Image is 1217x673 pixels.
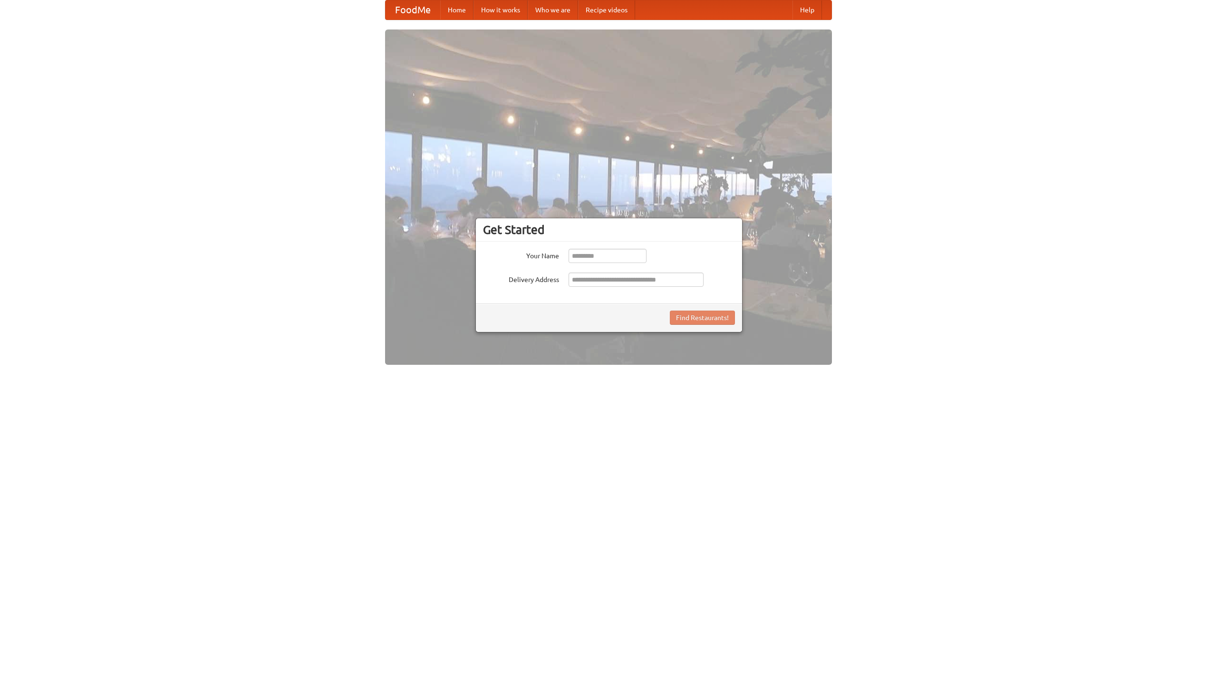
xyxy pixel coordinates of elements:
h3: Get Started [483,223,735,237]
a: How it works [473,0,528,20]
label: Delivery Address [483,273,559,284]
a: FoodMe [386,0,440,20]
a: Home [440,0,473,20]
a: Who we are [528,0,578,20]
a: Help [792,0,822,20]
label: Your Name [483,249,559,261]
button: Find Restaurants! [670,311,735,325]
a: Recipe videos [578,0,635,20]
